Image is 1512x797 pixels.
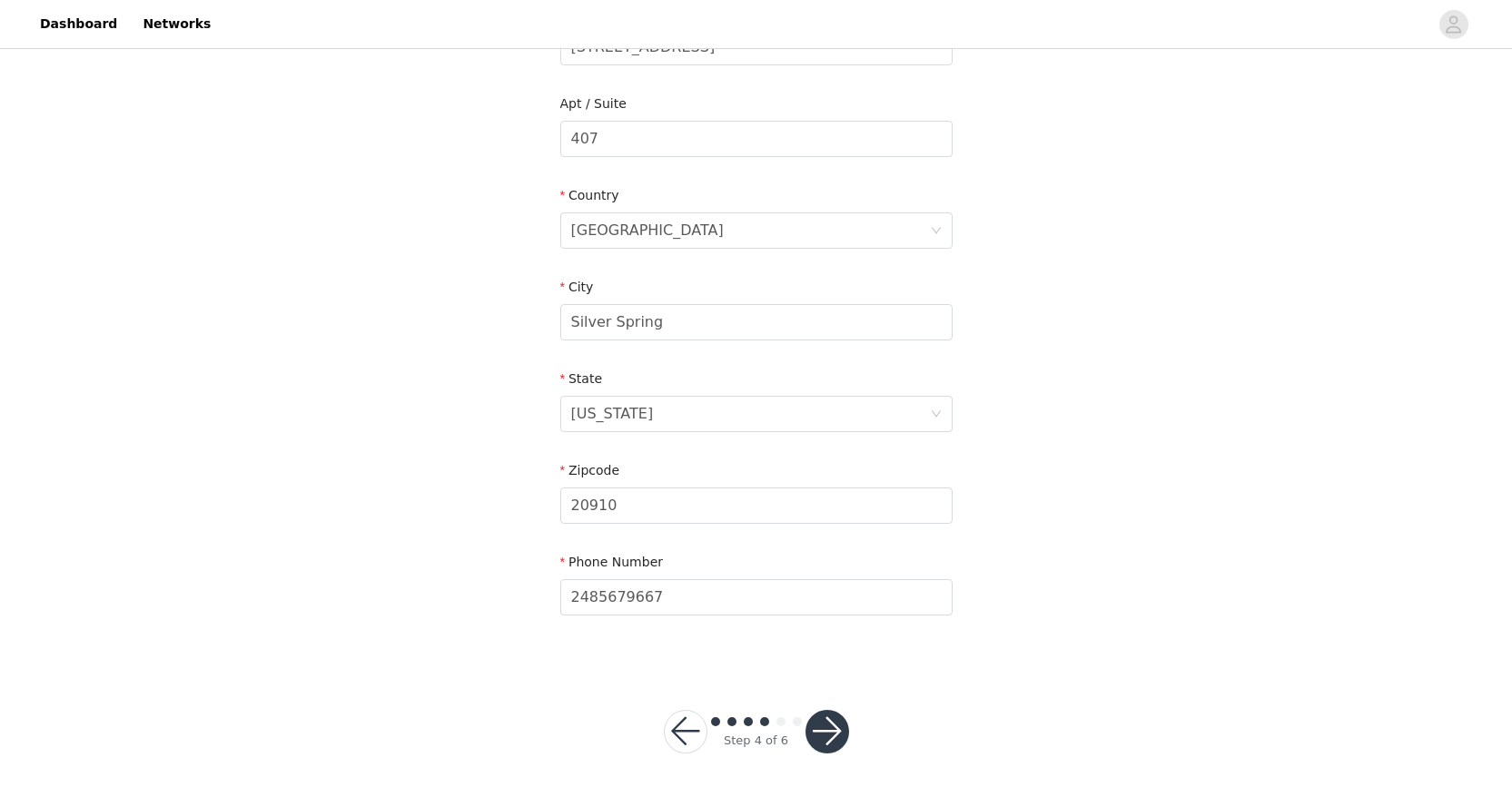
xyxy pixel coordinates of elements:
label: Country [560,188,619,202]
div: Maryland [571,397,654,431]
a: Networks [132,4,222,44]
label: City [560,280,594,294]
a: Dashboard [29,4,128,44]
label: Apt / Suite [560,96,627,111]
label: State [560,371,603,386]
div: United States [571,213,724,248]
i: icon: down [931,225,942,238]
i: icon: down [931,408,942,421]
label: Zipcode [560,463,620,477]
div: Step 4 of 6 [724,732,788,750]
div: avatar [1445,10,1462,39]
label: Phone Number [560,555,664,569]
